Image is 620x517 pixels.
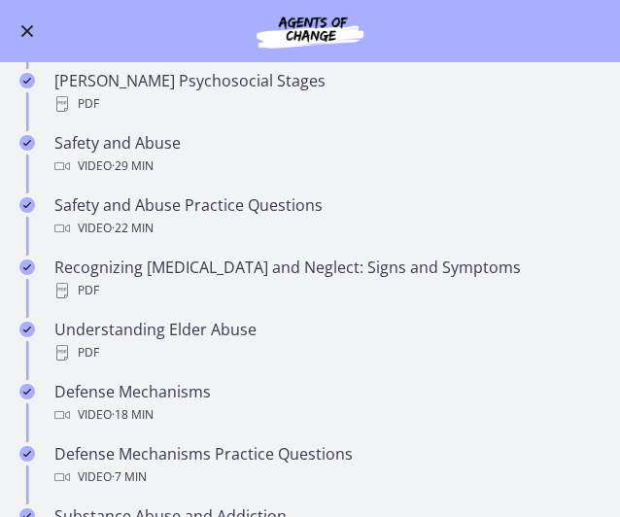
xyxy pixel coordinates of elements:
i: Completed [19,446,35,462]
i: Completed [19,259,35,275]
div: Defense Mechanisms Practice Questions [54,442,604,489]
div: Safety and Abuse Practice Questions [54,193,604,240]
div: [PERSON_NAME] Psychosocial Stages [54,69,604,116]
button: Enable menu [16,19,39,43]
span: · 29 min [112,155,154,178]
i: Completed [19,384,35,399]
i: Completed [19,135,35,151]
div: Video [54,403,604,427]
div: Recognizing [MEDICAL_DATA] and Neglect: Signs and Symptoms [54,256,604,302]
div: PDF [54,279,604,302]
div: Understanding Elder Abuse [54,318,604,364]
span: · 18 min [112,403,154,427]
div: PDF [54,341,604,364]
i: Completed [19,322,35,337]
img: Agents of Change [213,12,407,51]
div: Defense Mechanisms [54,380,604,427]
div: Video [54,217,604,240]
div: PDF [54,92,604,116]
div: Video [54,155,604,178]
i: Completed [19,197,35,213]
div: Video [54,465,604,489]
span: · 22 min [112,217,154,240]
div: Safety and Abuse [54,131,604,178]
span: · 7 min [112,465,147,489]
i: Completed [19,73,35,88]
